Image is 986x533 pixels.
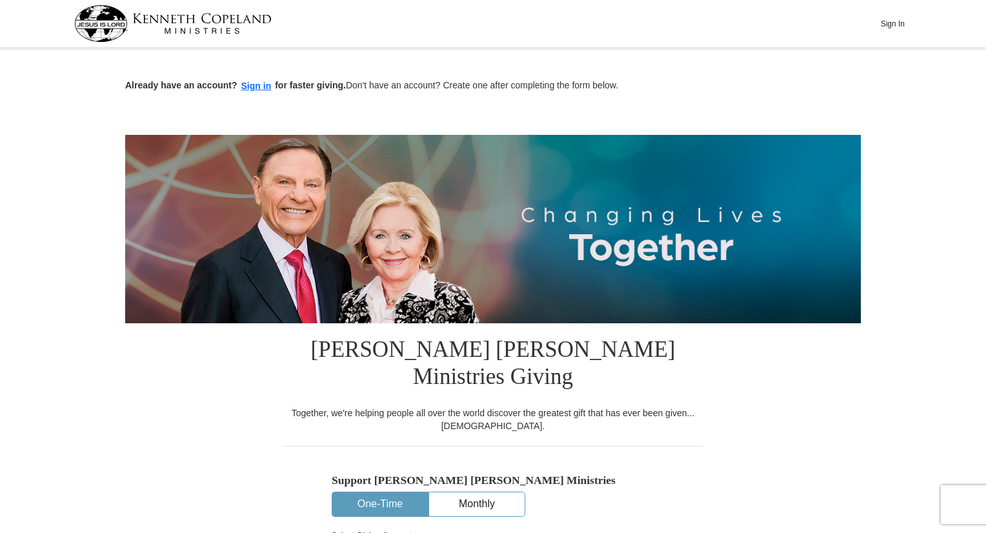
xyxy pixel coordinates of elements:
[283,407,703,432] div: Together, we're helping people all over the world discover the greatest gift that has ever been g...
[332,492,428,516] button: One-Time
[74,5,272,42] img: kcm-header-logo.svg
[429,492,525,516] button: Monthly
[283,323,703,407] h1: [PERSON_NAME] [PERSON_NAME] Ministries Giving
[873,14,912,34] button: Sign In
[125,79,861,94] p: Don't have an account? Create one after completing the form below.
[125,80,346,90] strong: Already have an account? for faster giving.
[237,79,276,94] button: Sign in
[332,474,654,487] h5: Support [PERSON_NAME] [PERSON_NAME] Ministries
